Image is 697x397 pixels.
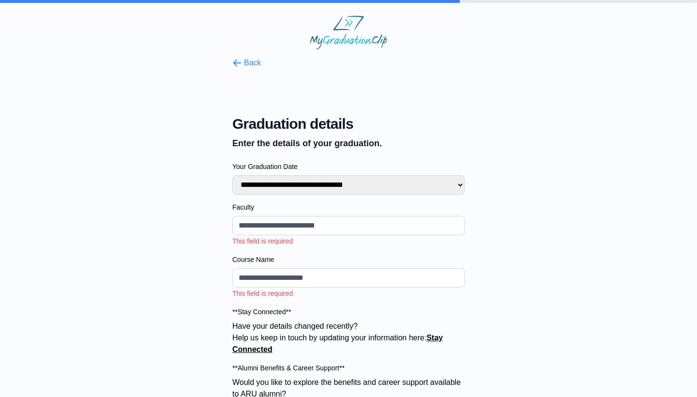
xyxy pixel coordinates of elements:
span: This field is required [232,290,293,297]
p: Enter the details of your graduation. [232,137,465,150]
label: Faculty [232,202,465,212]
p: Have your details changed recently? Help us keep in touch by updating your information here: [232,321,465,355]
img: MyGraduationClip [310,15,387,49]
label: **Alumni Benefits & Career Support** [232,363,465,373]
a: Stay Connected [232,334,443,353]
button: Back [232,57,261,69]
span: Graduation details [232,115,465,133]
span: This field is required [232,237,293,245]
label: Your Graduation Date [232,162,465,171]
label: Course Name [232,255,465,264]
